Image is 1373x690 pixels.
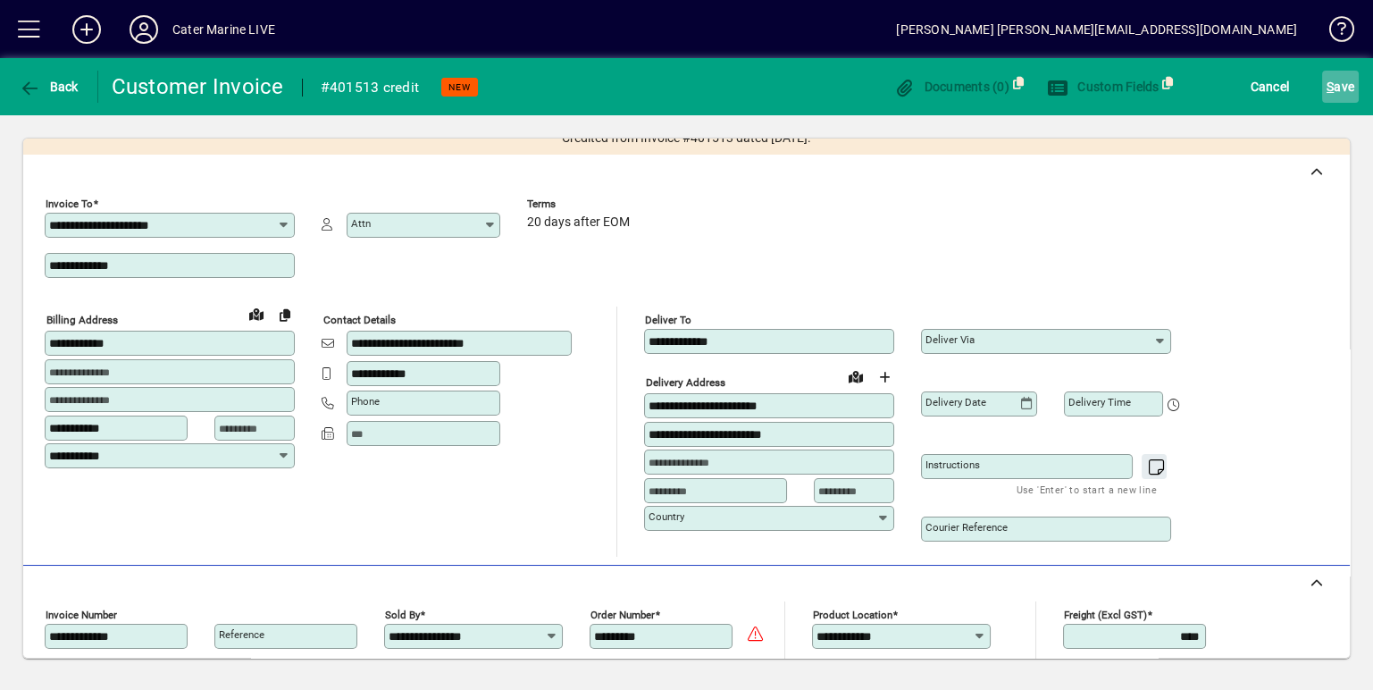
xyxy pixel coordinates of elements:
[1068,396,1131,408] mat-label: Delivery time
[813,609,892,621] mat-label: Product location
[112,72,284,101] div: Customer Invoice
[448,81,471,93] span: NEW
[1315,4,1351,62] a: Knowledge Base
[242,299,271,328] a: View on map
[1017,479,1157,500] mat-hint: Use 'Enter' to start a new line
[562,129,811,147] span: Credited from Invoice #401513 dated [DATE].
[1251,72,1290,101] span: Cancel
[1047,80,1160,94] span: Custom Fields
[527,215,630,230] span: 20 days after EOM
[385,609,420,621] mat-label: Sold by
[590,609,655,621] mat-label: Order number
[1246,71,1294,103] button: Cancel
[889,71,1014,103] button: Documents (0)
[925,521,1008,534] mat-label: Courier Reference
[19,80,79,94] span: Back
[1322,71,1359,103] button: Save
[925,396,986,408] mat-label: Delivery date
[115,13,172,46] button: Profile
[271,300,299,329] button: Copy to Delivery address
[1064,609,1147,621] mat-label: Freight (excl GST)
[645,314,691,326] mat-label: Deliver To
[870,363,899,391] button: Choose address
[896,15,1297,44] div: [PERSON_NAME] [PERSON_NAME][EMAIL_ADDRESS][DOMAIN_NAME]
[351,217,371,230] mat-label: Attn
[172,15,275,44] div: Cater Marine LIVE
[649,510,684,523] mat-label: Country
[925,333,975,346] mat-label: Deliver via
[219,628,264,641] mat-label: Reference
[321,73,420,102] div: #401513 credit
[58,13,115,46] button: Add
[46,609,117,621] mat-label: Invoice number
[1327,72,1354,101] span: ave
[1327,80,1334,94] span: S
[351,395,380,408] mat-label: Phone
[14,71,83,103] button: Back
[527,198,634,210] span: Terms
[925,459,980,471] mat-label: Instructions
[841,362,870,391] a: View on map
[46,198,93,210] mat-label: Invoice To
[1042,71,1164,103] button: Custom Fields
[893,80,1009,94] span: Documents (0)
